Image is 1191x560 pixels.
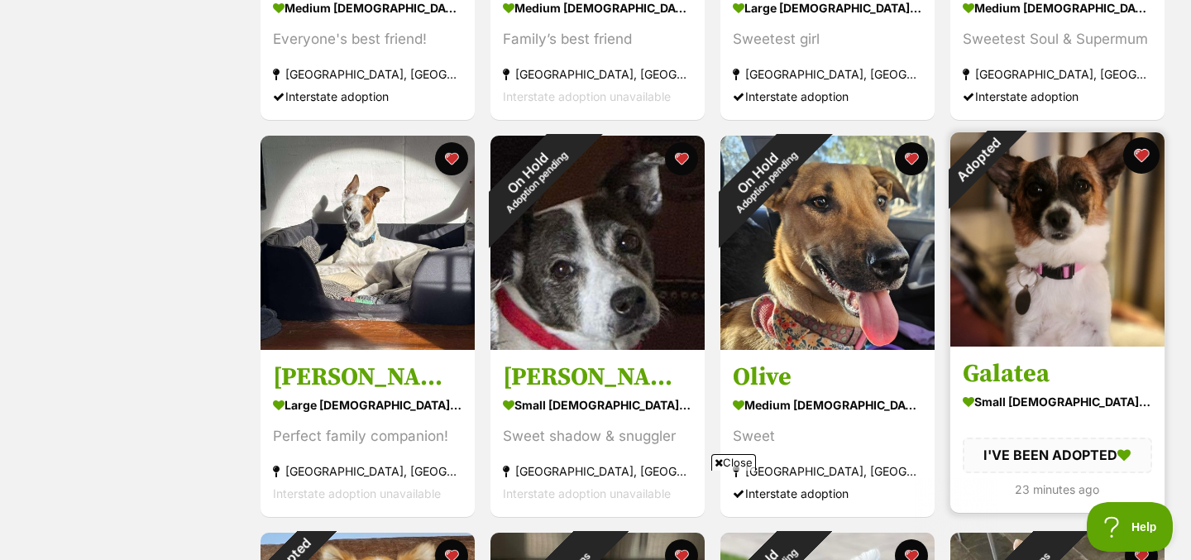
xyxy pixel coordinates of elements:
[273,361,462,393] h3: [PERSON_NAME]
[733,63,922,85] div: [GEOGRAPHIC_DATA], [GEOGRAPHIC_DATA]
[490,337,705,353] a: On HoldAdoption pending
[950,346,1165,512] a: Galatea small [DEMOGRAPHIC_DATA] Dog I'VE BEEN ADOPTED 23 minutes ago favourite
[490,136,705,350] img: Rosie - 12 Year Old Jack Russell
[503,89,671,103] span: Interstate adoption unavailable
[504,149,570,215] span: Adoption pending
[711,454,756,471] span: Close
[733,425,922,448] div: Sweet
[963,478,1152,500] div: 23 minutes ago
[273,393,462,417] div: large [DEMOGRAPHIC_DATA] Dog
[895,142,928,175] button: favourite
[273,63,462,85] div: [GEOGRAPHIC_DATA], [GEOGRAPHIC_DATA]
[963,358,1152,390] h3: Galatea
[261,136,475,350] img: Frankie
[261,349,475,517] a: [PERSON_NAME] large [DEMOGRAPHIC_DATA] Dog Perfect family companion! [GEOGRAPHIC_DATA], [GEOGRAPH...
[503,460,692,482] div: [GEOGRAPHIC_DATA], [GEOGRAPHIC_DATA]
[1087,502,1174,552] iframe: Help Scout Beacon - Open
[435,142,468,175] button: favourite
[963,438,1152,472] div: I'VE BEEN ADOPTED
[689,104,834,249] div: On Hold
[963,28,1152,50] div: Sweetest Soul & Supermum
[665,142,698,175] button: favourite
[194,477,997,552] iframe: Advertisement
[720,349,935,517] a: Olive medium [DEMOGRAPHIC_DATA] Dog Sweet [GEOGRAPHIC_DATA], [GEOGRAPHIC_DATA] Interstate adoptio...
[733,460,922,482] div: [GEOGRAPHIC_DATA], [GEOGRAPHIC_DATA]
[733,28,922,50] div: Sweetest girl
[963,63,1152,85] div: [GEOGRAPHIC_DATA], [GEOGRAPHIC_DATA]
[950,333,1165,350] a: Adopted
[503,393,692,417] div: small [DEMOGRAPHIC_DATA] Dog
[734,149,800,215] span: Adoption pending
[273,28,462,50] div: Everyone's best friend!
[963,390,1152,414] div: small [DEMOGRAPHIC_DATA] Dog
[733,393,922,417] div: medium [DEMOGRAPHIC_DATA] Dog
[503,63,692,85] div: [GEOGRAPHIC_DATA], [GEOGRAPHIC_DATA]
[490,349,705,517] a: [PERSON_NAME] - [DEMOGRAPHIC_DATA] [PERSON_NAME] small [DEMOGRAPHIC_DATA] Dog Sweet shadow & snug...
[459,104,604,249] div: On Hold
[963,85,1152,108] div: Interstate adoption
[273,85,462,108] div: Interstate adoption
[273,425,462,448] div: Perfect family companion!
[1123,137,1160,174] button: favourite
[720,337,935,353] a: On HoldAdoption pending
[950,132,1165,347] img: Galatea
[929,111,1027,209] div: Adopted
[503,425,692,448] div: Sweet shadow & snuggler
[273,460,462,482] div: [GEOGRAPHIC_DATA], [GEOGRAPHIC_DATA]
[733,85,922,108] div: Interstate adoption
[733,361,922,393] h3: Olive
[503,361,692,393] h3: [PERSON_NAME] - [DEMOGRAPHIC_DATA] [PERSON_NAME]
[503,28,692,50] div: Family’s best friend
[720,136,935,350] img: Olive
